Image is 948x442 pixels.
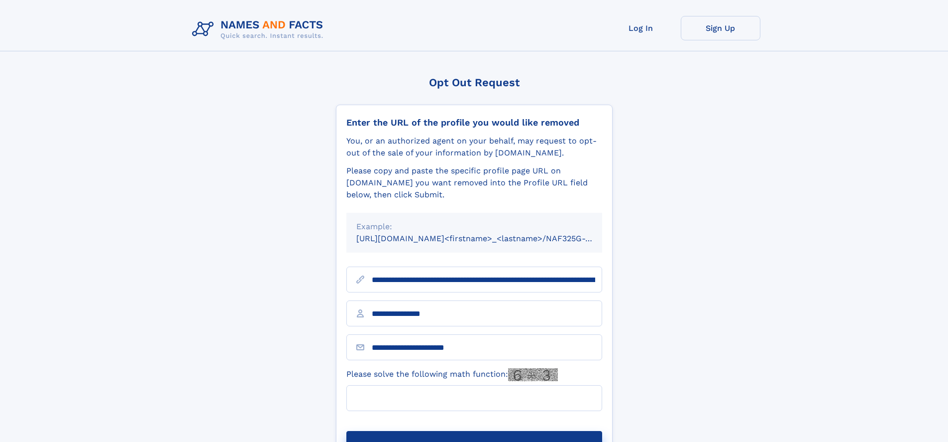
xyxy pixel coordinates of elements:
div: Enter the URL of the profile you would like removed [346,117,602,128]
a: Sign Up [681,16,760,40]
div: You, or an authorized agent on your behalf, may request to opt-out of the sale of your informatio... [346,135,602,159]
small: [URL][DOMAIN_NAME]<firstname>_<lastname>/NAF325G-xxxxxxxx [356,234,621,243]
div: Example: [356,221,592,233]
label: Please solve the following math function: [346,368,558,381]
img: Logo Names and Facts [188,16,331,43]
a: Log In [601,16,681,40]
div: Please copy and paste the specific profile page URL on [DOMAIN_NAME] you want removed into the Pr... [346,165,602,201]
div: Opt Out Request [336,76,613,89]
